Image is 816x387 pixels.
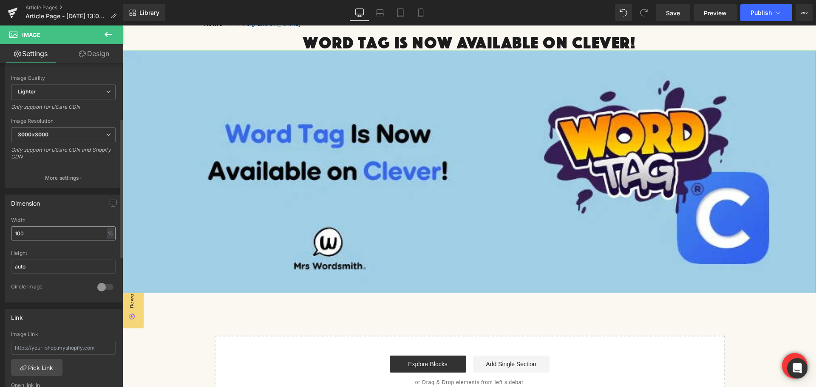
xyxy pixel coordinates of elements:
[11,309,23,321] div: Link
[796,4,813,21] button: More
[349,4,370,21] a: Desktop
[105,354,588,360] p: or Drag & Drop elements from left sidebar
[18,88,36,95] b: Lighter
[267,330,343,347] a: Explore Blocks
[615,4,632,21] button: Undo
[350,330,427,347] a: Add Single Section
[45,174,79,182] p: More settings
[11,250,116,256] div: Height
[411,4,431,21] a: Mobile
[390,4,411,21] a: Tablet
[11,331,116,337] div: Image Link
[11,283,89,292] div: Circle Image
[694,4,737,21] a: Preview
[787,358,807,379] div: Open Intercom Messenger
[123,4,165,21] a: New Library
[25,4,123,11] a: Article Pages
[11,118,116,124] div: Image Resolution
[139,9,159,17] span: Library
[107,228,114,239] div: %
[11,195,40,207] div: Dimension
[11,226,116,240] input: auto
[5,168,122,188] button: More settings
[22,31,40,38] span: Image
[11,217,116,223] div: Width
[11,260,116,274] input: auto
[666,8,680,17] span: Save
[370,4,390,21] a: Laptop
[11,341,116,355] input: https://your-shop.myshopify.com
[63,44,125,63] a: Design
[11,75,116,81] div: Image Quality
[18,131,48,138] b: 3000x3000
[11,147,116,166] div: Only support for UCare CDN and Shopify CDN
[11,104,116,116] div: Only support for UCare CDN
[11,359,62,376] a: Pick Link
[751,9,772,16] span: Publish
[704,8,727,17] span: Preview
[740,4,792,21] button: Publish
[25,13,107,20] span: Article Page - [DATE] 13:04:29
[635,4,652,21] button: Redo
